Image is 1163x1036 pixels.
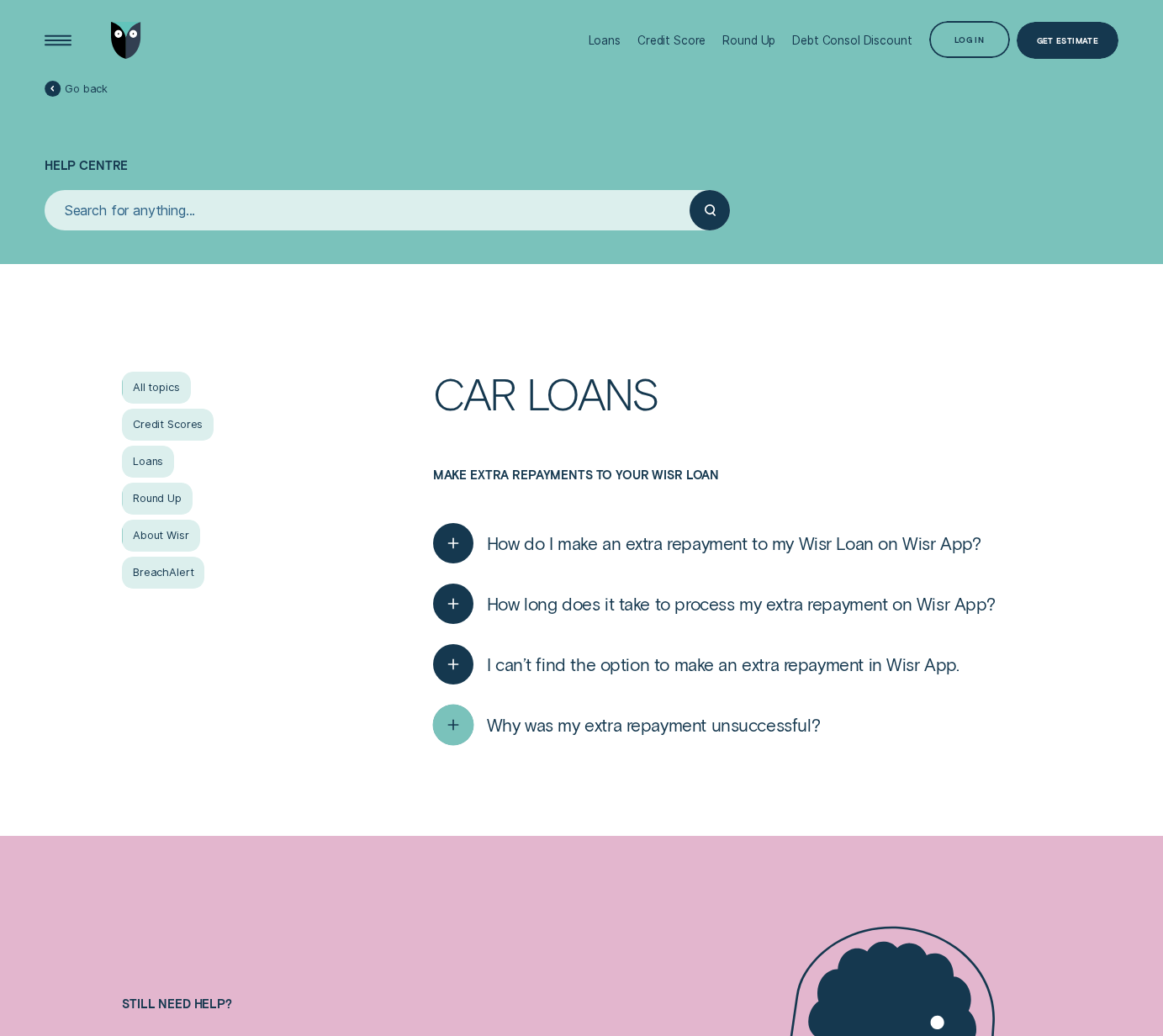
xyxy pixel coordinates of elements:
span: Go back [65,82,108,96]
button: Submit your search query. [690,190,730,230]
a: Credit Scores [122,409,214,441]
h1: Help Centre [45,98,1118,190]
div: Debt Consol Discount [792,34,912,47]
a: Loans [122,446,174,478]
h1: Car Loans [433,372,1041,468]
button: Log in [929,21,1010,57]
input: Search for anything... [45,190,690,230]
a: About Wisr [122,520,199,552]
a: BreachAlert [122,557,204,589]
span: How do I make an extra repayment to my Wisr Loan on Wisr App? [487,532,981,554]
button: How long does it take to process my extra repayment on Wisr App? [433,584,995,624]
div: Credit Score [637,34,706,47]
span: How long does it take to process my extra repayment on Wisr App? [487,593,995,615]
span: I can’t find the option to make an extra repayment in Wisr App. [487,653,959,675]
div: Loans [589,34,621,47]
a: Go back [45,81,108,97]
h4: Still need help? [122,997,574,1035]
span: Why was my extra repayment unsuccessful? [487,714,820,736]
a: All topics [122,372,190,404]
div: Round Up [722,34,775,47]
a: Get Estimate [1017,22,1119,58]
button: How do I make an extra repayment to my Wisr Loan on Wisr App? [433,523,981,563]
button: I can’t find the option to make an extra repayment in Wisr App. [433,644,959,684]
button: Why was my extra repayment unsuccessful? [433,705,820,745]
img: Wisr [111,22,141,58]
button: Open Menu [40,22,76,58]
a: Round Up [122,483,193,515]
h3: Make extra repayments to your Wisr Loan [433,468,1041,513]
